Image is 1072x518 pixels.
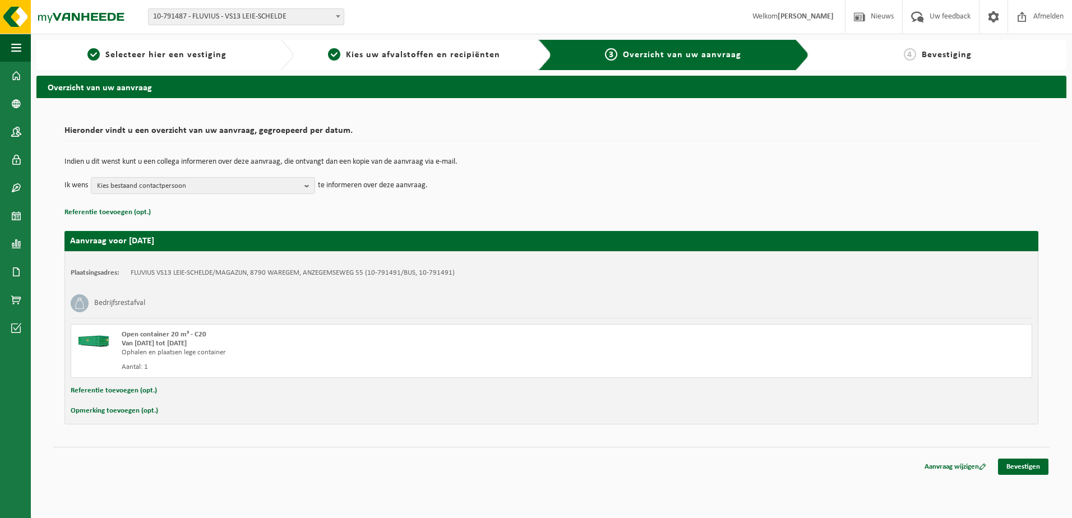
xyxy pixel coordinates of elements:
div: Ophalen en plaatsen lege container [122,348,597,357]
img: HK-XC-20-GN-00.png [77,330,110,347]
span: 1 [87,48,100,61]
span: Kies bestaand contactpersoon [97,178,300,195]
span: 2 [328,48,340,61]
button: Referentie toevoegen (opt.) [71,383,157,398]
button: Opmerking toevoegen (opt.) [71,404,158,418]
strong: Van [DATE] tot [DATE] [122,340,187,347]
strong: Aanvraag voor [DATE] [70,237,154,246]
a: Bevestigen [998,459,1048,475]
h2: Overzicht van uw aanvraag [36,76,1066,98]
a: Aanvraag wijzigen [916,459,995,475]
button: Kies bestaand contactpersoon [91,177,315,194]
span: 4 [904,48,916,61]
span: 3 [605,48,617,61]
span: Bevestiging [922,50,972,59]
p: Ik wens [64,177,88,194]
span: Open container 20 m³ - C20 [122,331,206,338]
span: Overzicht van uw aanvraag [623,50,741,59]
p: te informeren over deze aanvraag. [318,177,428,194]
span: Selecteer hier een vestiging [105,50,227,59]
strong: [PERSON_NAME] [778,12,834,21]
button: Referentie toevoegen (opt.) [64,205,151,220]
td: FLUVIUS VS13 LEIE-SCHELDE/MAGAZIJN, 8790 WAREGEM, ANZEGEMSEWEG 55 (10-791491/BUS, 10-791491) [131,269,455,277]
h2: Hieronder vindt u een overzicht van uw aanvraag, gegroepeerd per datum. [64,126,1038,141]
span: Kies uw afvalstoffen en recipiënten [346,50,500,59]
strong: Plaatsingsadres: [71,269,119,276]
a: 2Kies uw afvalstoffen en recipiënten [299,48,529,62]
span: 10-791487 - FLUVIUS - VS13 LEIE-SCHELDE [149,9,344,25]
a: 1Selecteer hier een vestiging [42,48,271,62]
p: Indien u dit wenst kunt u een collega informeren over deze aanvraag, die ontvangt dan een kopie v... [64,158,1038,166]
h3: Bedrijfsrestafval [94,294,145,312]
div: Aantal: 1 [122,363,597,372]
span: 10-791487 - FLUVIUS - VS13 LEIE-SCHELDE [148,8,344,25]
